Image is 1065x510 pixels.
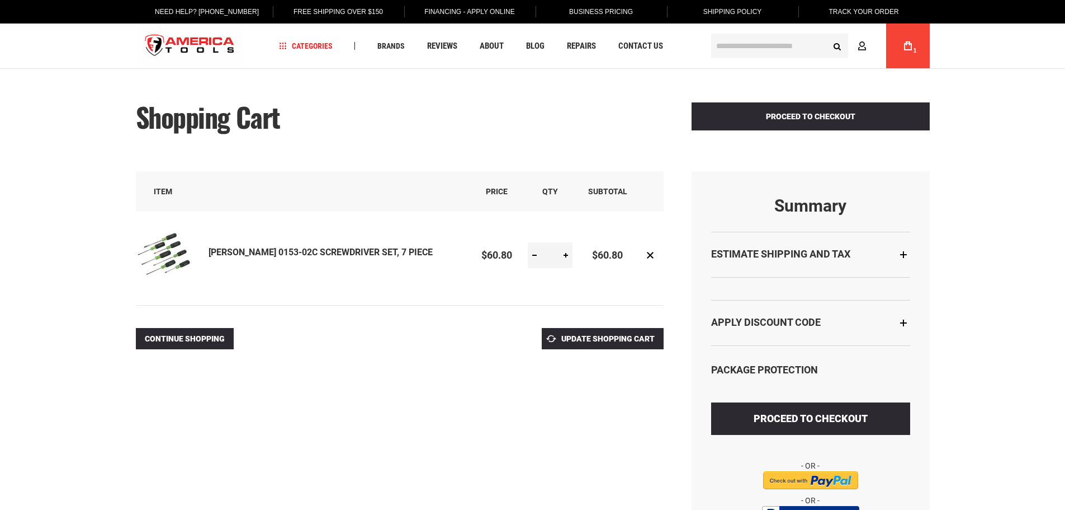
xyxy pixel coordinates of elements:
[913,48,917,54] span: 1
[526,42,545,50] span: Blog
[703,8,762,16] span: Shipping Policy
[136,97,280,137] span: Shopping Cart
[711,316,821,328] strong: Apply Discount Code
[542,328,664,349] button: Update Shopping Cart
[154,187,172,196] span: Item
[588,187,627,196] span: Subtotal
[475,39,509,54] a: About
[274,39,338,54] a: Categories
[136,226,209,285] a: GREENLEE 0153-02C SCREWDRIVER SET, 7 PIECE
[827,35,848,57] button: Search
[561,334,655,343] span: Update Shopping Cart
[766,112,855,121] span: Proceed to Checkout
[521,39,550,54] a: Blog
[711,196,910,215] strong: Summary
[372,39,410,54] a: Brands
[145,334,225,343] span: Continue Shopping
[754,413,868,424] span: Proceed to Checkout
[136,226,192,282] img: GREENLEE 0153-02C SCREWDRIVER SET, 7 PIECE
[613,39,668,54] a: Contact Us
[486,187,508,196] span: Price
[136,328,234,349] a: Continue Shopping
[209,247,433,258] a: [PERSON_NAME] 0153-02C SCREWDRIVER SET, 7 PIECE
[427,42,457,50] span: Reviews
[279,42,333,50] span: Categories
[136,25,244,67] img: America Tools
[711,248,850,260] strong: Estimate Shipping and Tax
[711,363,910,377] div: Package Protection
[542,187,558,196] span: Qty
[592,249,623,261] span: $60.80
[711,403,910,435] button: Proceed to Checkout
[562,39,601,54] a: Repairs
[692,102,930,130] button: Proceed to Checkout
[422,39,462,54] a: Reviews
[481,249,512,261] span: $60.80
[897,24,919,68] a: 1
[136,25,244,67] a: store logo
[377,42,405,50] span: Brands
[480,42,504,50] span: About
[618,42,663,50] span: Contact Us
[567,42,596,50] span: Repairs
